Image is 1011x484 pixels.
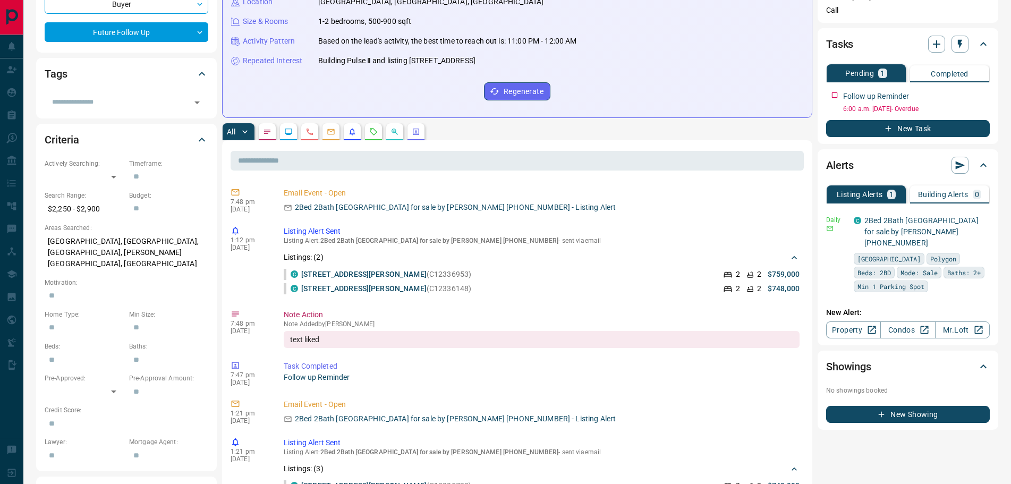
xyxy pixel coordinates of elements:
[826,354,990,379] div: Showings
[918,191,968,198] p: Building Alerts
[284,463,324,474] p: Listings: ( 3 )
[826,31,990,57] div: Tasks
[390,128,399,136] svg: Opportunities
[231,417,268,424] p: [DATE]
[45,65,67,82] h2: Tags
[826,152,990,178] div: Alerts
[320,237,559,244] span: 2Bed 2Bath [GEOGRAPHIC_DATA] for sale by [PERSON_NAME] [PHONE_NUMBER]
[45,223,208,233] p: Areas Searched:
[826,157,854,174] h2: Alerts
[129,437,208,447] p: Mortgage Agent:
[284,372,800,383] p: Follow up Reminder
[231,327,268,335] p: [DATE]
[845,70,874,77] p: Pending
[45,437,124,447] p: Lawyer:
[864,216,979,247] a: 2Bed 2Bath [GEOGRAPHIC_DATA] for sale by [PERSON_NAME] [PHONE_NUMBER]
[231,320,268,327] p: 7:48 pm
[318,55,475,66] p: Building Pulse Ⅱ and listing [STREET_ADDRESS]
[826,406,990,423] button: New Showing
[231,198,268,206] p: 7:48 pm
[263,128,271,136] svg: Notes
[284,459,800,479] div: Listings: (3)
[129,191,208,200] p: Budget:
[284,331,800,348] div: text liked
[837,191,883,198] p: Listing Alerts
[231,206,268,213] p: [DATE]
[284,248,800,267] div: Listings: (2)
[843,104,990,114] p: 6:00 a.m. [DATE] - Overdue
[826,5,990,16] p: Call
[45,131,79,148] h2: Criteria
[284,309,800,320] p: Note Action
[284,188,800,199] p: Email Event - Open
[826,215,847,225] p: Daily
[284,128,293,136] svg: Lead Browsing Activity
[348,128,356,136] svg: Listing Alerts
[129,373,208,383] p: Pre-Approval Amount:
[284,237,800,244] p: Listing Alert : - sent via email
[45,310,124,319] p: Home Type:
[45,127,208,152] div: Criteria
[935,321,990,338] a: Mr.Loft
[318,36,577,47] p: Based on the lead's activity, the best time to reach out is: 11:00 PM - 12:00 AM
[826,120,990,137] button: New Task
[243,55,302,66] p: Repeated Interest
[231,448,268,455] p: 1:21 pm
[305,128,314,136] svg: Calls
[369,128,378,136] svg: Requests
[129,159,208,168] p: Timeframe:
[826,386,990,395] p: No showings booked
[231,410,268,417] p: 1:21 pm
[243,36,295,47] p: Activity Pattern
[736,269,740,280] p: 2
[768,269,800,280] p: $759,000
[880,70,885,77] p: 1
[295,413,616,424] p: 2Bed 2Bath [GEOGRAPHIC_DATA] for sale by [PERSON_NAME] [PHONE_NUMBER] - Listing Alert
[826,225,834,232] svg: Email
[930,253,956,264] span: Polygon
[231,244,268,251] p: [DATE]
[45,233,208,273] p: [GEOGRAPHIC_DATA], [GEOGRAPHIC_DATA], [GEOGRAPHIC_DATA], [PERSON_NAME][GEOGRAPHIC_DATA], [GEOGRAP...
[284,226,800,237] p: Listing Alert Sent
[129,342,208,351] p: Baths:
[826,321,881,338] a: Property
[320,448,559,456] span: 2Bed 2Bath [GEOGRAPHIC_DATA] for sale by [PERSON_NAME] [PHONE_NUMBER]
[284,448,800,456] p: Listing Alert : - sent via email
[243,16,288,27] p: Size & Rooms
[843,91,909,102] p: Follow up Reminder
[45,342,124,351] p: Beds:
[284,437,800,448] p: Listing Alert Sent
[301,269,471,280] p: (C12336953)
[947,267,981,278] span: Baths: 2+
[826,36,853,53] h2: Tasks
[757,283,761,294] p: 2
[231,455,268,463] p: [DATE]
[291,285,298,292] div: condos.ca
[45,61,208,87] div: Tags
[45,191,124,200] p: Search Range:
[889,191,894,198] p: 1
[412,128,420,136] svg: Agent Actions
[129,310,208,319] p: Min Size:
[484,82,550,100] button: Regenerate
[284,361,800,372] p: Task Completed
[45,405,208,415] p: Credit Score:
[190,95,205,110] button: Open
[857,281,924,292] span: Min 1 Parking Spot
[301,283,471,294] p: (C12336148)
[301,270,427,278] a: [STREET_ADDRESS][PERSON_NAME]
[227,128,235,135] p: All
[854,217,861,224] div: condos.ca
[900,267,938,278] span: Mode: Sale
[45,22,208,42] div: Future Follow Up
[318,16,411,27] p: 1-2 bedrooms, 500-900 sqft
[284,399,800,410] p: Email Event - Open
[284,252,324,263] p: Listings: ( 2 )
[880,321,935,338] a: Condos
[45,373,124,383] p: Pre-Approved:
[284,320,800,328] p: Note Added by [PERSON_NAME]
[295,202,616,213] p: 2Bed 2Bath [GEOGRAPHIC_DATA] for sale by [PERSON_NAME] [PHONE_NUMBER] - Listing Alert
[975,191,979,198] p: 0
[757,269,761,280] p: 2
[736,283,740,294] p: 2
